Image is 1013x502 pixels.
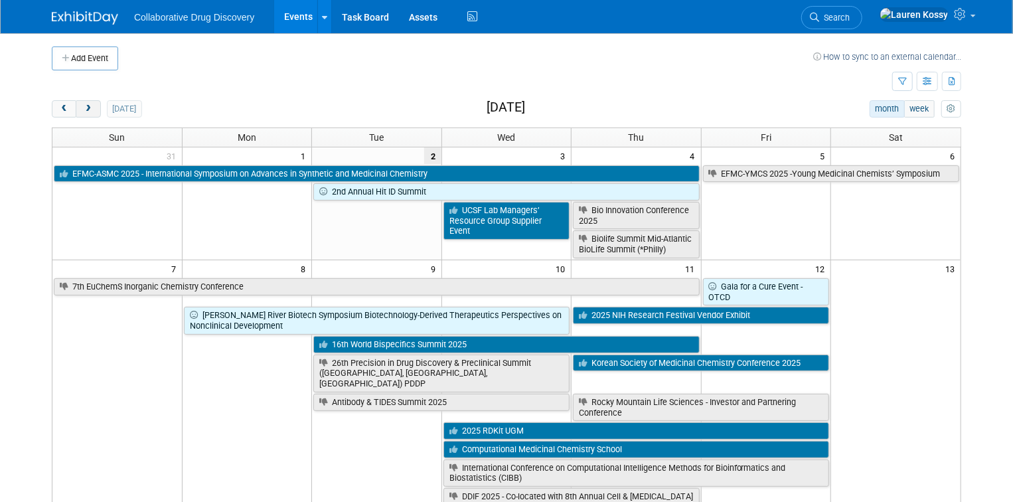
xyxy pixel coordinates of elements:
span: 6 [949,147,961,164]
span: 4 [689,147,701,164]
span: 31 [165,147,182,164]
span: Fri [761,132,771,143]
button: myCustomButton [941,100,961,118]
a: Bio Innovation Conference 2025 [573,202,699,229]
span: Search [819,13,850,23]
a: Biolife Summit Mid-Atlantic BioLife Summit (*Philly) [573,230,699,258]
span: Sun [109,132,125,143]
span: 8 [299,260,311,277]
button: next [76,100,100,118]
a: UCSF Lab Managers’ Resource Group Supplier Event [443,202,570,240]
a: Rocky Mountain Life Sciences - Investor and Partnering Conference [573,394,829,421]
i: Personalize Calendar [947,105,955,114]
button: [DATE] [107,100,142,118]
a: Korean Society of Medicinal Chemistry Conference 2025 [573,355,829,372]
span: Wed [497,132,515,143]
a: EFMC-YMCS 2025 -Young Medicinal Chemists’ Symposium [703,165,959,183]
button: week [904,100,935,118]
span: 2 [424,147,441,164]
span: 7 [170,260,182,277]
a: [PERSON_NAME] River Biotech Symposium Biotechnology-Derived Therapeutics Perspectives on Nonclini... [184,307,570,334]
a: Computational Medicinal Chemistry School [443,441,829,458]
img: ExhibitDay [52,11,118,25]
button: Add Event [52,46,118,70]
span: 9 [429,260,441,277]
span: 11 [684,260,701,277]
a: How to sync to an external calendar... [813,52,961,62]
a: 2nd Annual Hit ID Summit [313,183,699,201]
span: Mon [238,132,256,143]
span: 13 [944,260,961,277]
span: 10 [554,260,571,277]
a: 7th EuChemS Inorganic Chemistry Conference [54,278,700,295]
span: 3 [559,147,571,164]
img: Lauren Kossy [880,7,949,22]
a: EFMC-ASMC 2025 - International Symposium on Advances in Synthetic and Medicinal Chemistry [54,165,700,183]
a: 16th World Bispecifics Summit 2025 [313,336,699,353]
button: prev [52,100,76,118]
span: 5 [818,147,830,164]
a: 2025 NIH Research Festival Vendor Exhibit [573,307,829,324]
span: Collaborative Drug Discovery [134,12,254,23]
a: Search [801,6,862,29]
a: Antibody & TIDES Summit 2025 [313,394,570,411]
a: 26th Precision in Drug Discovery & Preclinical Summit ([GEOGRAPHIC_DATA], [GEOGRAPHIC_DATA], [GEO... [313,355,570,392]
span: Tue [370,132,384,143]
span: Thu [628,132,644,143]
a: International Conference on Computational Intelligence Methods for Bioinformatics and Biostatisti... [443,460,829,487]
a: Gala for a Cure Event - OTCD [703,278,829,305]
a: 2025 RDKit UGM [443,422,829,440]
span: Sat [889,132,903,143]
button: month [870,100,905,118]
h2: [DATE] [487,100,525,115]
span: 12 [814,260,830,277]
span: 1 [299,147,311,164]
